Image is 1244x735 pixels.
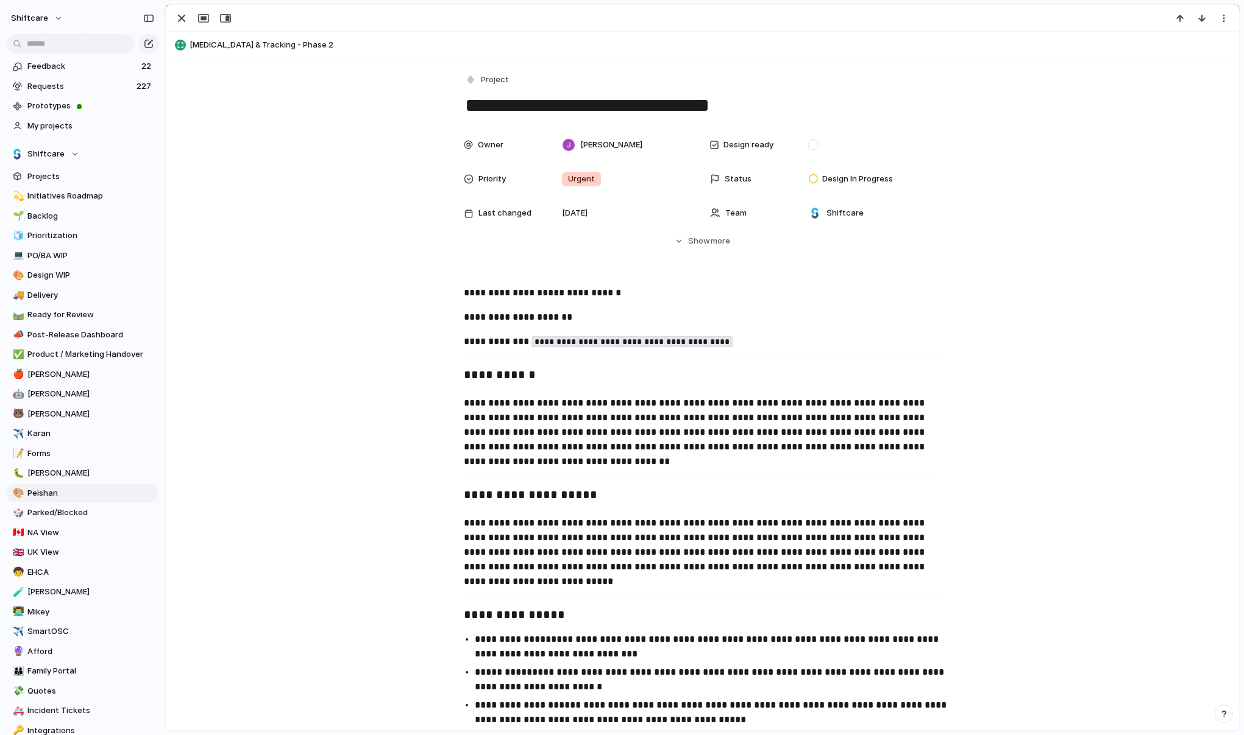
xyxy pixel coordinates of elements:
span: Delivery [27,289,154,301]
div: 🇬🇧 [13,546,21,560]
div: 👪Family Portal [6,662,158,680]
a: Prototypes [6,97,158,115]
div: 🎨Design WIP [6,266,158,284]
button: ✈️ [11,625,23,638]
div: 📣Post-Release Dashboard [6,326,158,344]
a: 📝Forms [6,445,158,463]
div: 🐛 [13,466,21,480]
a: 🌱Backlog [6,207,158,225]
span: Karan [27,427,154,440]
div: 👪 [13,664,21,678]
a: 🇨🇦NA View [6,524,158,542]
a: 💫Initiatives Roadmap [6,187,158,205]
div: 🐻 [13,407,21,421]
a: 🧊Prioritization [6,227,158,245]
button: 🤖 [11,388,23,400]
span: [PERSON_NAME] [27,408,154,420]
a: 🚑Incident Tickets [6,702,158,720]
a: My projects [6,117,158,135]
a: 🐻[PERSON_NAME] [6,405,158,423]
div: 💸 [13,684,21,698]
div: 🎨 [13,486,21,500]
a: 🧪[PERSON_NAME] [6,583,158,601]
span: Backlog [27,210,154,222]
div: 🧒EHCA [6,563,158,582]
span: [PERSON_NAME] [27,467,154,479]
span: more [711,235,730,247]
a: 🐛[PERSON_NAME] [6,464,158,482]
div: 🍎[PERSON_NAME] [6,365,158,384]
span: Prototypes [27,100,154,112]
div: 🚚 [13,288,21,302]
span: Owner [478,139,503,151]
span: Project [481,74,509,86]
a: Requests227 [6,77,158,96]
span: Ready for Review [27,309,154,321]
span: Quotes [27,685,154,697]
span: 22 [141,60,154,72]
button: 🎨 [11,487,23,499]
div: ✅ [13,348,21,362]
div: 🌱 [13,209,21,223]
a: ✅Product / Marketing Handover [6,345,158,364]
button: 📣 [11,329,23,341]
span: Parked/Blocked [27,507,154,519]
button: shiftcare [5,9,69,28]
div: 💻 [13,248,21,262]
span: Forms [27,448,154,460]
div: 📣 [13,328,21,342]
button: 📝 [11,448,23,460]
button: 🛤️ [11,309,23,321]
div: 🎲 [13,506,21,520]
div: ✈️ [13,625,21,639]
div: 🧊 [13,229,21,243]
span: [DATE] [562,207,588,219]
button: 🎲 [11,507,23,519]
span: 227 [137,80,154,93]
button: 🍎 [11,368,23,381]
button: Project [463,71,513,89]
button: 🌱 [11,210,23,222]
span: Family Portal [27,665,154,677]
div: 🧪 [13,585,21,599]
div: 🍎 [13,367,21,381]
div: 🛤️Ready for Review [6,306,158,324]
div: 👨‍💻 [13,605,21,619]
a: ✈️SmartOSC [6,622,158,641]
div: ✈️ [13,427,21,441]
div: 🚚Delivery [6,286,158,304]
a: 👨‍💻Mikey [6,603,158,621]
span: EHCA [27,566,154,579]
span: Requests [27,80,133,93]
span: [MEDICAL_DATA] & Tracking - Phase 2 [190,39,1234,51]
button: 🇬🇧 [11,546,23,558]
div: 🚑 [13,704,21,718]
span: Projects [27,171,154,183]
span: Last changed [478,207,531,219]
span: Mikey [27,606,154,618]
div: 💫 [13,189,21,203]
button: 💸 [11,685,23,697]
span: [PERSON_NAME] [27,368,154,381]
span: UK View [27,546,154,558]
div: 🎨 [13,269,21,283]
span: Afford [27,645,154,658]
span: shiftcare [11,12,48,24]
span: Design ready [723,139,773,151]
span: Priority [478,173,506,185]
span: Design In Progress [822,173,893,185]
div: 🔮 [13,644,21,658]
div: 📝 [13,446,21,460]
button: ✈️ [11,427,23,440]
a: 💻PO/BA WIP [6,247,158,265]
a: 🇬🇧UK View [6,543,158,561]
span: My projects [27,120,154,132]
span: SmartOSC [27,625,154,638]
